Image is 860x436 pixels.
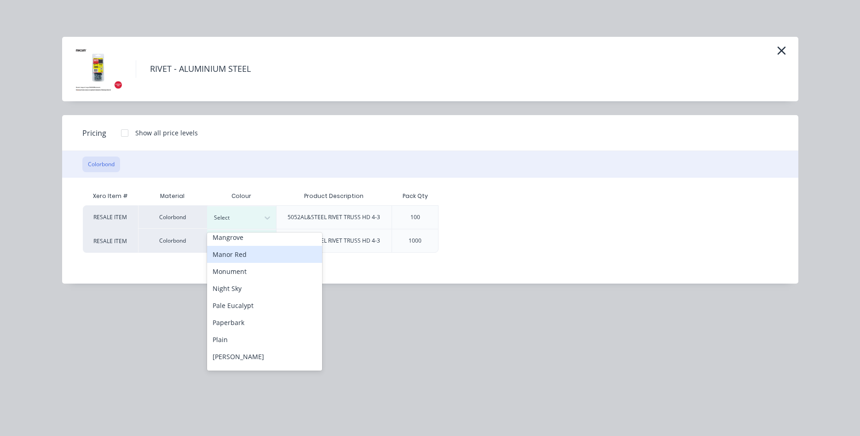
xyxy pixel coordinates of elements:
button: Colorbond [82,157,120,172]
div: Pack Qty [395,185,435,208]
div: Manor Red [207,246,322,263]
div: RESALE ITEM [83,205,138,229]
div: RESALE ITEM [83,229,138,253]
div: Paperbark [207,314,322,331]
div: Product Description [297,185,371,208]
div: Plain [207,331,322,348]
div: Colorbond [138,205,207,229]
div: Pale Eucalypt [207,297,322,314]
div: Material [138,187,207,205]
div: Mangrove [207,229,322,246]
div: 100 [410,213,420,221]
div: Colour [207,187,276,205]
div: 5052AL&STEEL RIVET TRUSS HD 4-3 [288,237,380,245]
span: Pricing [82,128,106,139]
div: Colorbond [138,229,207,253]
div: [PERSON_NAME] [207,348,322,365]
div: Night Sky [207,280,322,297]
div: Xero Item # [83,187,138,205]
h4: RIVET - ALUMINIUM STEEL [136,60,265,78]
div: 5052AL&STEEL RIVET TRUSS HD 4-3 [288,213,380,221]
img: RIVET - ALUMINIUM STEEL [76,46,122,92]
div: Monument [207,263,322,280]
div: 1000 [409,237,421,245]
div: Southerly [207,365,322,382]
div: Show all price levels [135,128,198,138]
